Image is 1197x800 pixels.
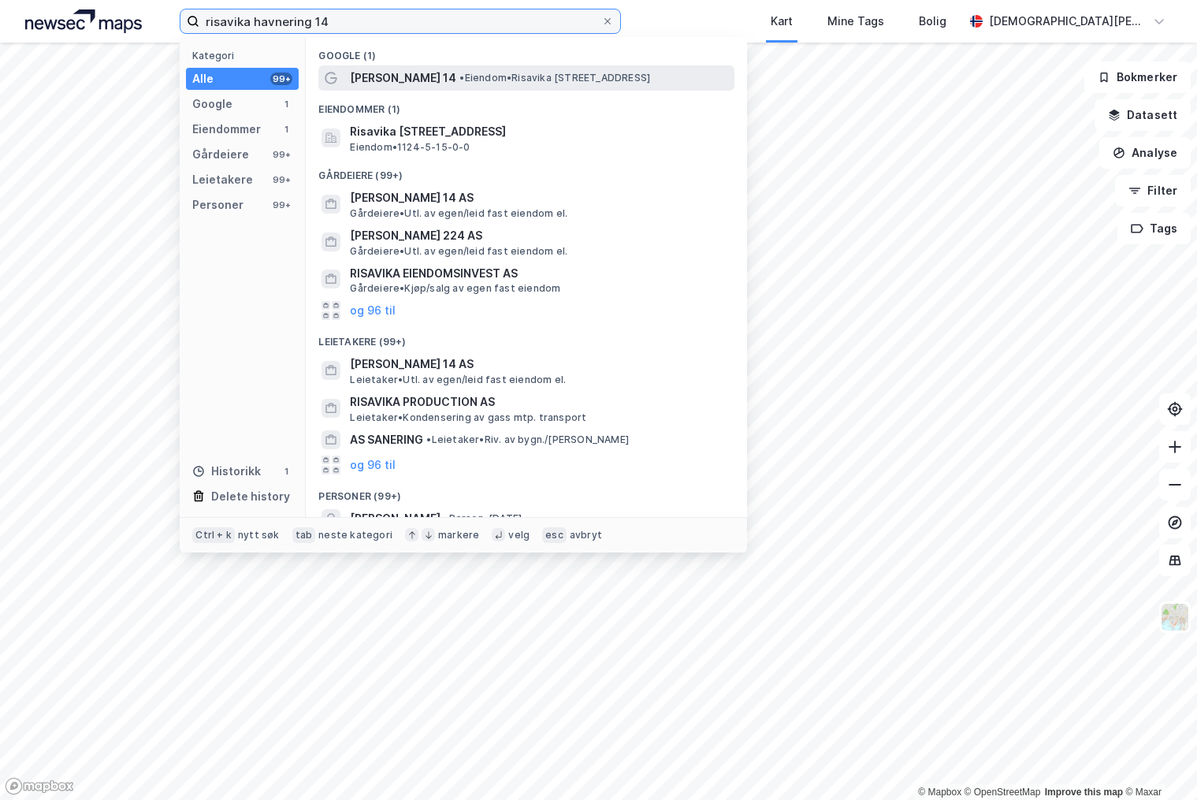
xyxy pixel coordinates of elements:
[827,12,884,31] div: Mine Tags
[270,173,292,186] div: 99+
[350,188,728,207] span: [PERSON_NAME] 14 AS
[5,777,74,795] a: Mapbox homepage
[989,12,1147,31] div: [DEMOGRAPHIC_DATA][PERSON_NAME]
[1115,175,1191,207] button: Filter
[918,787,961,798] a: Mapbox
[350,411,586,424] span: Leietaker • Kondensering av gass mtp. transport
[1095,99,1191,131] button: Datasett
[192,462,261,481] div: Historikk
[570,529,602,541] div: avbryt
[25,9,142,33] img: logo.a4113a55bc3d86da70a041830d287a7e.svg
[306,157,747,185] div: Gårdeiere (99+)
[1045,787,1123,798] a: Improve this map
[306,37,747,65] div: Google (1)
[192,95,232,113] div: Google
[270,199,292,211] div: 99+
[350,301,396,320] button: og 96 til
[306,323,747,352] div: Leietakere (99+)
[192,145,249,164] div: Gårdeiere
[192,527,235,543] div: Ctrl + k
[280,465,292,478] div: 1
[1117,213,1191,244] button: Tags
[350,264,728,283] span: RISAVIKA EIENDOMSINVEST AS
[350,207,567,220] span: Gårdeiere • Utl. av egen/leid fast eiendom el.
[508,529,530,541] div: velg
[270,148,292,161] div: 99+
[192,195,243,214] div: Personer
[1099,137,1191,169] button: Analyse
[1118,724,1197,800] iframe: Chat Widget
[459,72,464,84] span: •
[542,527,567,543] div: esc
[965,787,1041,798] a: OpenStreetMap
[350,456,396,474] button: og 96 til
[350,282,560,295] span: Gårdeiere • Kjøp/salg av egen fast eiendom
[919,12,946,31] div: Bolig
[192,69,214,88] div: Alle
[238,529,280,541] div: nytt søk
[350,355,728,374] span: [PERSON_NAME] 14 AS
[1118,724,1197,800] div: Kontrollprogram for chat
[350,226,728,245] span: [PERSON_NAME] 224 AS
[350,122,728,141] span: Risavika [STREET_ADDRESS]
[350,69,456,87] span: [PERSON_NAME] 14
[350,141,470,154] span: Eiendom • 1124-5-15-0-0
[280,98,292,110] div: 1
[192,170,253,189] div: Leietakere
[426,433,629,446] span: Leietaker • Riv. av bygn./[PERSON_NAME]
[1084,61,1191,93] button: Bokmerker
[292,527,316,543] div: tab
[438,529,479,541] div: markere
[192,120,261,139] div: Eiendommer
[350,393,728,411] span: RISAVIKA PRODUCTION AS
[350,245,567,258] span: Gårdeiere • Utl. av egen/leid fast eiendom el.
[444,512,448,524] span: •
[306,478,747,506] div: Personer (99+)
[1160,602,1190,632] img: Z
[426,433,431,445] span: •
[350,430,423,449] span: AS SANERING
[444,512,522,525] span: Person • [DATE]
[270,73,292,85] div: 99+
[350,509,441,528] span: [PERSON_NAME]
[306,91,747,119] div: Eiendommer (1)
[199,9,601,33] input: Søk på adresse, matrikkel, gårdeiere, leietakere eller personer
[459,72,650,84] span: Eiendom • Risavika [STREET_ADDRESS]
[318,529,392,541] div: neste kategori
[192,50,299,61] div: Kategori
[350,374,566,386] span: Leietaker • Utl. av egen/leid fast eiendom el.
[771,12,793,31] div: Kart
[280,123,292,136] div: 1
[211,487,290,506] div: Delete history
